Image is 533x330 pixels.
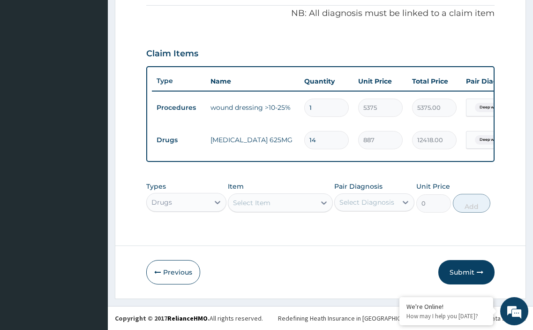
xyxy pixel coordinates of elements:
strong: Copyright © 2017 . [115,314,210,322]
div: Redefining Heath Insurance in [GEOGRAPHIC_DATA] using Telemedicine and Data Science! [278,314,526,323]
textarea: Type your message and hit 'Enter' [5,226,179,259]
th: Unit Price [353,72,407,91]
a: RelianceHMO [167,314,208,322]
td: [MEDICAL_DATA] 625MG [206,130,300,149]
label: Pair Diagnosis [334,182,383,191]
footer: All rights reserved. [108,306,533,330]
div: Select Item [233,198,270,207]
label: Unit Price [416,182,450,191]
span: Deep wound [475,103,509,112]
span: We're online! [54,103,129,198]
td: Procedures [152,99,206,116]
button: Previous [146,260,200,284]
button: Add [453,194,490,213]
div: Chat with us now [49,53,158,65]
label: Types [146,183,166,191]
button: Submit [438,260,495,284]
div: Drugs [151,198,172,207]
span: Deep wound [475,135,509,145]
label: Item [228,182,244,191]
th: Total Price [407,72,461,91]
div: Minimize live chat window [154,5,176,27]
th: Quantity [300,72,353,91]
h3: Claim Items [146,49,198,59]
div: We're Online! [406,302,486,311]
th: Type [152,72,206,90]
div: Select Diagnosis [339,198,394,207]
td: Drugs [152,131,206,149]
td: wound dressing >10-25% [206,98,300,117]
p: NB: All diagnosis must be linked to a claim item [146,8,495,20]
p: How may I help you today? [406,312,486,320]
th: Name [206,72,300,91]
img: d_794563401_company_1708531726252_794563401 [17,47,38,70]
